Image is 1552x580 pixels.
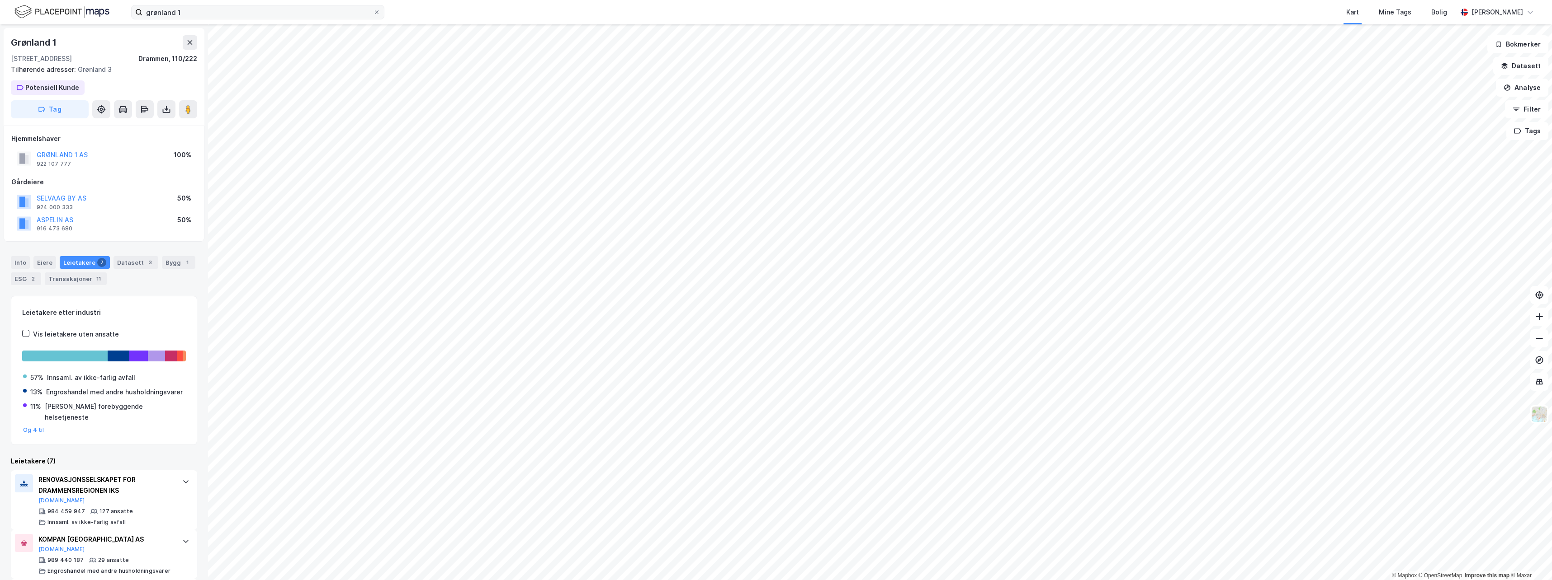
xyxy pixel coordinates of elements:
[28,274,38,283] div: 2
[38,534,173,545] div: KOMPAN [GEOGRAPHIC_DATA] AS
[30,401,41,412] div: 11%
[1507,537,1552,580] iframe: Chat Widget
[25,82,79,93] div: Potensiell Kunde
[1392,572,1417,579] a: Mapbox
[47,567,170,575] div: Engroshandel med andre husholdningsvarer
[11,53,72,64] div: [STREET_ADDRESS]
[1431,7,1447,18] div: Bolig
[11,100,89,118] button: Tag
[30,372,43,383] div: 57%
[146,258,155,267] div: 3
[11,456,197,467] div: Leietakere (7)
[1493,57,1548,75] button: Datasett
[33,329,119,340] div: Vis leietakere uten ansatte
[142,5,373,19] input: Søk på adresse, matrikkel, gårdeiere, leietakere eller personer
[37,204,73,211] div: 924 000 333
[11,133,197,144] div: Hjemmelshaver
[98,557,129,564] div: 29 ansatte
[1472,7,1523,18] div: [PERSON_NAME]
[22,307,186,318] div: Leietakere etter industri
[14,4,109,20] img: logo.f888ab2527a4732fd821a326f86c7f29.svg
[138,53,197,64] div: Drammen, 110/222
[11,35,58,50] div: Grønland 1
[1531,406,1548,423] img: Z
[47,508,85,515] div: 984 459 947
[37,160,71,168] div: 922 107 777
[23,426,44,434] button: Og 4 til
[11,65,78,73] span: Tilhørende adresser:
[47,519,126,526] div: Innsaml. av ikke-farlig avfall
[1507,537,1552,580] div: Kontrollprogram for chat
[1346,7,1359,18] div: Kart
[1379,7,1411,18] div: Mine Tags
[1465,572,1509,579] a: Improve this map
[38,546,85,553] button: [DOMAIN_NAME]
[45,272,107,285] div: Transaksjoner
[177,215,191,225] div: 50%
[177,193,191,204] div: 50%
[11,272,41,285] div: ESG
[38,474,173,496] div: RENOVASJONSSELSKAPET FOR DRAMMENSREGIONEN IKS
[174,150,191,160] div: 100%
[47,557,84,564] div: 989 440 187
[37,225,72,232] div: 916 473 680
[45,401,185,423] div: [PERSON_NAME] forebyggende helsetjeneste
[30,387,43,398] div: 13%
[114,256,158,269] div: Datasett
[47,372,135,383] div: Innsaml. av ikke-farlig avfall
[183,258,192,267] div: 1
[1505,100,1548,118] button: Filter
[33,256,56,269] div: Eiere
[97,258,106,267] div: 7
[11,64,190,75] div: Grønland 3
[11,177,197,187] div: Gårdeiere
[99,508,133,515] div: 127 ansatte
[1506,122,1548,140] button: Tags
[1419,572,1462,579] a: OpenStreetMap
[1487,35,1548,53] button: Bokmerker
[38,497,85,504] button: [DOMAIN_NAME]
[60,256,110,269] div: Leietakere
[162,256,195,269] div: Bygg
[11,256,30,269] div: Info
[46,387,183,398] div: Engroshandel med andre husholdningsvarer
[1496,79,1548,97] button: Analyse
[94,274,103,283] div: 11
